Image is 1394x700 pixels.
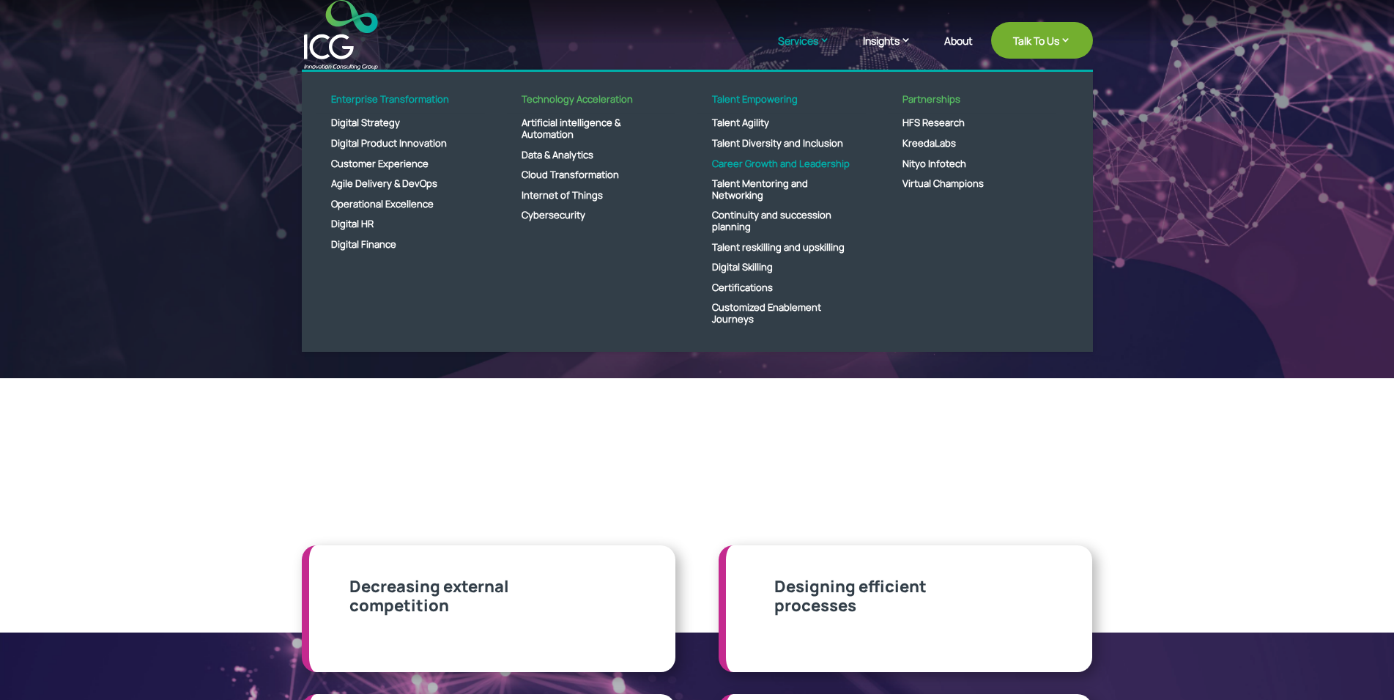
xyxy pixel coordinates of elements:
a: Talent Diversity and Inclusion [697,133,866,154]
a: Talk To Us [991,22,1093,59]
a: Talent Agility [697,113,866,133]
a: Nityo Infotech [888,154,1056,174]
a: Talent reskilling and upskilling [697,237,866,258]
a: Virtual Champions [888,174,1056,194]
a: KreedaLabs [888,133,1056,154]
a: Customer Experience [316,154,485,174]
a: Digital Skilling [697,257,866,278]
a: Services [778,33,845,70]
a: Partnerships [888,94,1056,114]
a: Data & Analytics [507,145,675,166]
a: HFS Research [888,113,1056,133]
a: Digital HR [316,214,485,235]
a: Insights [863,33,926,70]
p: Designing efficient processes [774,577,927,616]
iframe: Chat Widget [1321,630,1394,700]
a: Technology Acceleration [507,94,675,114]
a: Talent Empowering [697,94,866,114]
a: Customized Enablement Journeys [697,298,866,329]
a: Cybersecurity [507,205,675,226]
a: Talent Mentoring and Networking [697,174,866,205]
a: About [944,35,973,70]
a: Internet of Things [507,185,675,206]
a: Continuity and succession planning [697,205,866,237]
a: Career Growth and Leadership [697,154,866,174]
a: Artificial intelligence & Automation [507,113,675,144]
a: Digital Product Innovation [316,133,485,154]
a: Cloud Transformation [507,165,675,185]
p: Decreasing external competition [349,577,509,616]
a: Digital Finance [316,235,485,255]
a: Agile Delivery & DevOps [316,174,485,194]
a: Enterprise Transformation [316,94,485,114]
a: Certifications [697,278,866,298]
a: Operational Excellence [316,194,485,215]
a: Digital Strategy [316,113,485,133]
